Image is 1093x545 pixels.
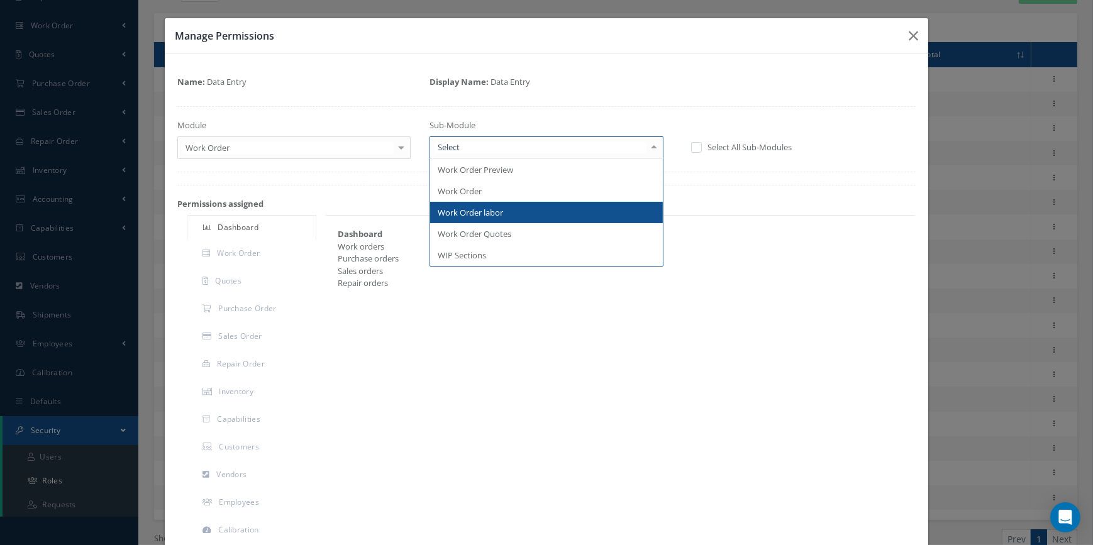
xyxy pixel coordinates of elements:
[438,228,511,239] span: Work Order Quotes
[215,275,241,286] span: Quotes
[218,222,258,233] span: Dashboard
[328,253,904,265] div: Purchase orders
[187,407,316,434] a: Capabilities
[218,524,258,535] span: Calibration
[217,358,265,369] span: Repair Order
[219,386,253,397] span: Inventory
[328,265,904,278] div: Sales orders
[217,414,260,424] span: Capabilities
[430,119,475,132] label: Sub-Module
[218,303,276,314] span: Purchase Order
[177,198,264,209] strong: Permissions assigned
[177,119,206,132] label: Module
[187,324,316,351] a: Sales Order
[435,141,646,153] input: Select
[187,380,316,406] a: Inventory
[187,269,316,295] a: Quotes
[338,228,382,239] strong: Dashboard
[216,469,247,480] span: Vendors
[438,250,486,261] span: WIP Sections
[328,241,904,253] div: Work orders
[430,76,489,87] strong: Display Name:
[1050,502,1080,532] div: Open Intercom Messenger
[438,207,503,218] span: Work Order labor
[438,164,513,175] span: Work Order Preview
[187,463,316,489] a: Vendors
[491,76,530,87] span: Data Entry
[219,497,259,507] span: Employees
[187,215,316,240] a: Dashboard
[175,28,899,43] h3: Manage Permissions
[187,297,316,323] a: Purchase Order
[187,435,316,461] a: Customers
[217,248,260,258] span: Work Order
[328,277,904,290] div: Repair orders
[219,441,259,452] span: Customers
[187,241,316,268] a: Work Order
[182,141,394,154] span: Work Order
[438,185,482,197] span: Work Order
[187,352,316,378] a: Repair Order
[207,76,247,87] span: Data Entry
[187,490,316,517] a: Employees
[218,331,262,341] span: Sales Order
[177,76,205,87] strong: Name:
[704,141,792,153] label: Select All Sub-Modules
[187,518,316,544] a: Calibration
